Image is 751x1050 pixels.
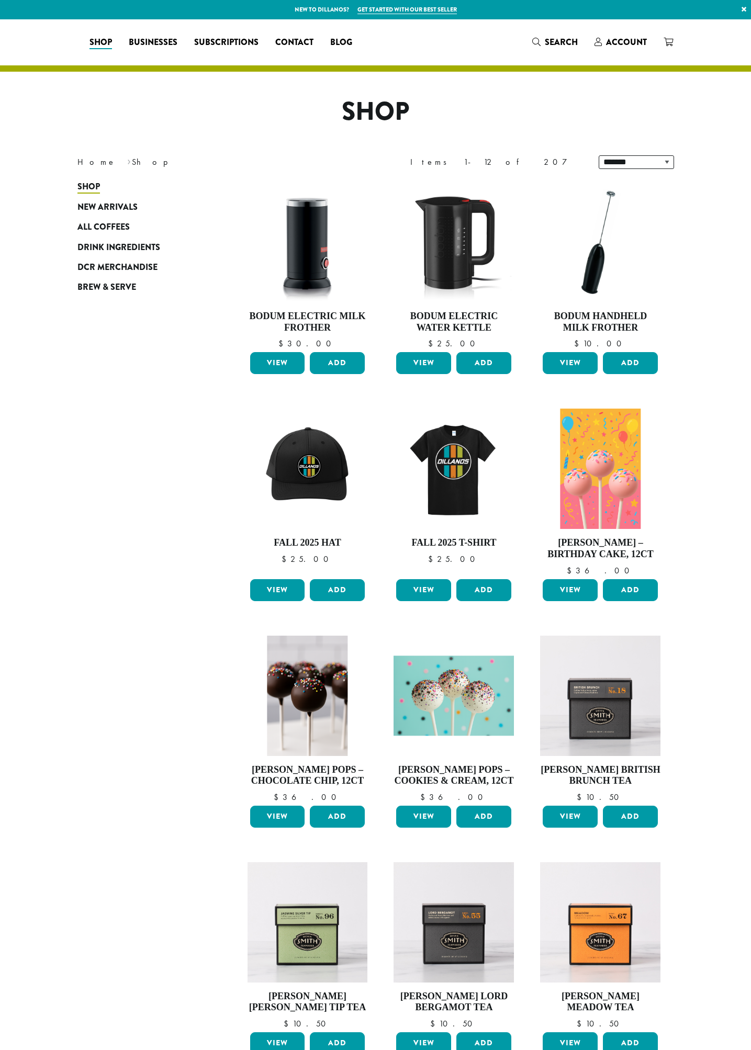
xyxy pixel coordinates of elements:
a: All Coffees [77,217,203,237]
span: New Arrivals [77,201,138,214]
span: Account [606,36,647,48]
span: Blog [330,36,352,49]
button: Add [603,352,658,374]
span: $ [420,792,429,803]
span: Brew & Serve [77,281,136,294]
a: View [396,352,451,374]
h4: Bodum Electric Water Kettle [394,311,514,333]
a: Shop [77,177,203,197]
a: [PERSON_NAME] Pops – Cookies & Cream, 12ct $36.00 [394,636,514,801]
a: Bodum Handheld Milk Frother $10.00 [540,182,660,348]
a: View [250,579,305,601]
a: Brew & Serve [77,277,203,297]
button: Add [603,806,658,828]
button: Add [456,352,511,374]
a: View [250,352,305,374]
bdi: 25.00 [282,554,333,564]
span: $ [577,1018,586,1029]
bdi: 25.00 [428,554,480,564]
bdi: 30.00 [278,338,336,349]
span: Subscriptions [194,36,259,49]
a: Bodum Electric Milk Frother $30.00 [248,182,368,348]
a: View [396,579,451,601]
a: [PERSON_NAME] Lord Bergamot Tea $10.50 [394,862,514,1028]
span: $ [284,1018,293,1029]
a: Home [77,156,116,167]
a: View [543,352,598,374]
a: [PERSON_NAME] – Birthday Cake, 12ct $36.00 [540,409,660,574]
img: Meadow-Signature-Herbal-Carton-2023.jpg [540,862,660,983]
a: Fall 2025 Hat $25.00 [248,409,368,574]
bdi: 10.50 [284,1018,331,1029]
img: British-Brunch-Signature-Black-Carton-2023-2.jpg [540,636,660,756]
span: Search [545,36,578,48]
span: DCR Merchandise [77,261,158,274]
button: Add [603,579,658,601]
div: Items 1-12 of 207 [410,156,583,168]
a: Drink Ingredients [77,237,203,257]
span: $ [567,565,576,576]
span: $ [274,792,283,803]
h4: Bodum Electric Milk Frother [248,311,368,333]
a: [PERSON_NAME] Meadow Tea $10.50 [540,862,660,1028]
h4: Fall 2025 Hat [248,537,368,549]
h1: Shop [70,97,682,127]
bdi: 36.00 [567,565,634,576]
bdi: 36.00 [420,792,488,803]
a: New Arrivals [77,197,203,217]
h4: Fall 2025 T-Shirt [394,537,514,549]
button: Add [310,806,365,828]
bdi: 36.00 [274,792,341,803]
img: DP3954.01-002.png [247,182,367,302]
span: $ [278,338,287,349]
img: Jasmine-Silver-Tip-Signature-Green-Carton-2023.jpg [247,862,367,983]
bdi: 10.50 [577,1018,624,1029]
img: DCR-Retro-Three-Strip-Circle-Tee-Fall-WEB-scaled.jpg [394,409,514,529]
span: $ [428,338,437,349]
button: Add [456,579,511,601]
a: Search [524,33,586,51]
h4: [PERSON_NAME] – Birthday Cake, 12ct [540,537,660,560]
a: Shop [81,34,120,51]
span: $ [428,554,437,564]
span: $ [282,554,290,564]
a: Get started with our best seller [357,5,457,14]
button: Add [310,579,365,601]
a: View [543,579,598,601]
button: Add [310,352,365,374]
h4: Bodum Handheld Milk Frother [540,311,660,333]
a: [PERSON_NAME] [PERSON_NAME] Tip Tea $10.50 [248,862,368,1028]
span: Businesses [129,36,177,49]
a: View [250,806,305,828]
h4: [PERSON_NAME] Pops – Chocolate Chip, 12ct [248,764,368,787]
span: Drink Ingredients [77,241,160,254]
a: DCR Merchandise [77,257,203,277]
span: Contact [275,36,313,49]
a: [PERSON_NAME] British Brunch Tea $10.50 [540,636,660,801]
button: Add [456,806,511,828]
img: Chocolate-Chip.png [267,636,348,756]
bdi: 25.00 [428,338,480,349]
a: [PERSON_NAME] Pops – Chocolate Chip, 12ct $36.00 [248,636,368,801]
span: $ [574,338,583,349]
img: DP3955.01.png [394,182,514,302]
h4: [PERSON_NAME] British Brunch Tea [540,764,660,787]
bdi: 10.00 [574,338,626,349]
img: DCR-Retro-Three-Strip-Circle-Patch-Trucker-Hat-Fall-WEB-scaled.jpg [247,409,367,529]
img: Cookies-and-Cream.png [394,656,514,736]
h4: [PERSON_NAME] Meadow Tea [540,991,660,1013]
span: $ [430,1018,439,1029]
bdi: 10.50 [430,1018,477,1029]
a: Fall 2025 T-Shirt $25.00 [394,409,514,574]
span: All Coffees [77,221,130,234]
bdi: 10.50 [577,792,624,803]
img: Lord-Bergamot-Signature-Black-Carton-2023-1.jpg [394,862,514,983]
img: Birthday-Cake.png [561,409,641,529]
img: DP3927.01-002.png [540,182,660,302]
a: View [543,806,598,828]
span: Shop [89,36,112,49]
h4: [PERSON_NAME] Lord Bergamot Tea [394,991,514,1013]
span: $ [577,792,586,803]
span: › [127,152,131,168]
a: View [396,806,451,828]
